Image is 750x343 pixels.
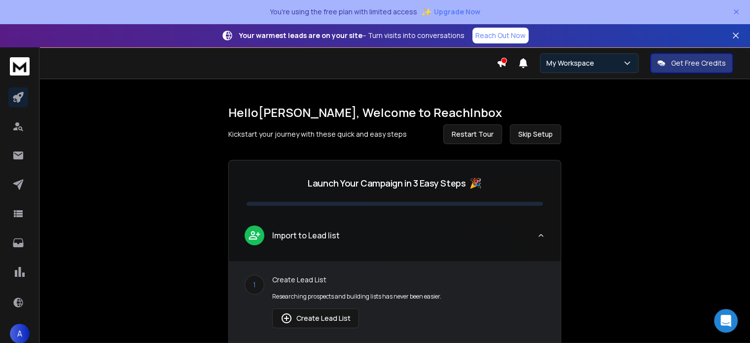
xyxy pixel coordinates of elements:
a: Reach Out Now [472,28,529,43]
p: Launch Your Campaign in 3 Easy Steps [308,176,465,190]
button: Get Free Credits [650,53,733,73]
img: lead [248,229,261,241]
span: ✨ [421,5,432,19]
span: Upgrade Now [434,7,480,17]
strong: Your warmest leads are on your site [239,31,362,40]
div: 1 [245,275,264,295]
img: lead [281,312,292,324]
p: Kickstart your journey with these quick and easy steps [228,129,407,139]
p: Reach Out Now [475,31,526,40]
span: Skip Setup [518,129,553,139]
button: leadImport to Lead list [229,218,561,261]
span: 🎉 [469,176,482,190]
p: Create Lead List [272,275,545,285]
div: Open Intercom Messenger [714,309,738,333]
button: Skip Setup [510,124,561,144]
div: leadImport to Lead list [229,261,561,342]
p: My Workspace [546,58,598,68]
button: Restart Tour [443,124,502,144]
p: You're using the free plan with limited access [270,7,417,17]
p: Get Free Credits [671,58,726,68]
h1: Hello [PERSON_NAME] , Welcome to ReachInbox [228,105,561,120]
button: ✨Upgrade Now [421,2,480,22]
img: logo [10,57,30,76]
p: Import to Lead list [272,229,340,241]
button: Create Lead List [272,308,359,328]
p: – Turn visits into conversations [239,31,464,40]
p: Researching prospects and building lists has never been easier. [272,293,545,301]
